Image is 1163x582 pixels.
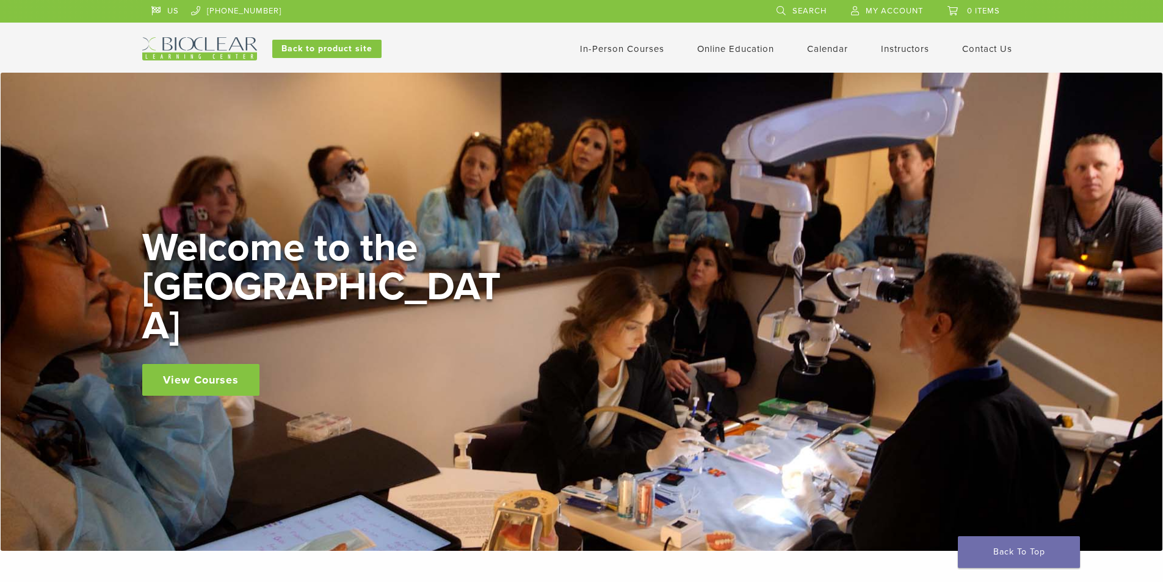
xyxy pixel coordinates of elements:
[958,536,1080,568] a: Back To Top
[697,43,774,54] a: Online Education
[142,37,257,60] img: Bioclear
[881,43,929,54] a: Instructors
[866,6,923,16] span: My Account
[807,43,848,54] a: Calendar
[967,6,1000,16] span: 0 items
[142,228,509,346] h2: Welcome to the [GEOGRAPHIC_DATA]
[272,40,382,58] a: Back to product site
[962,43,1012,54] a: Contact Us
[142,364,259,396] a: View Courses
[792,6,827,16] span: Search
[580,43,664,54] a: In-Person Courses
